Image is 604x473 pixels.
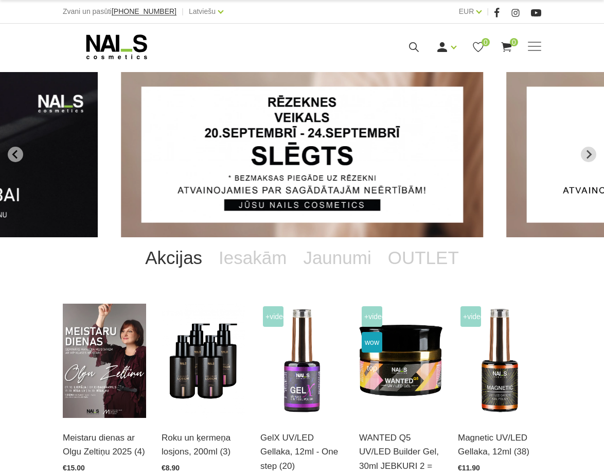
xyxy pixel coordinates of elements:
[260,431,344,473] a: GelX UV/LED Gellaka, 12ml - One step (20)
[458,304,541,418] img: Ilgnoturīga gellaka, kas sastāv no metāla mikrodaļiņām, kuras īpaša magnēta ietekmē var pārvērst ...
[458,464,480,472] span: €11.90
[362,306,382,327] span: +Video
[380,237,467,278] a: OUTLET
[162,464,180,472] span: €8.90
[63,304,146,418] img: ✨ Meistaru dienas ar Olgu Zeltiņu 2025 ✨RUDENS / Seminārs manikīra meistariemLiepāja – 7. okt., v...
[182,5,184,18] span: |
[63,431,146,459] a: Meistaru dienas ar Olgu Zeltiņu 2025 (4)
[162,304,245,418] img: BAROJOŠS roku un ķermeņa LOSJONSBALI COCONUT barojošs roku un ķermeņa losjons paredzēts jebkura t...
[112,8,176,15] a: [PHONE_NUMBER]
[63,464,85,472] span: €15.00
[472,41,485,54] a: 0
[295,237,379,278] a: Jaunumi
[210,237,295,278] a: Iesakām
[362,358,382,378] span: top
[121,72,483,237] li: 1 of 14
[112,7,176,15] span: [PHONE_NUMBER]
[260,304,344,418] img: Trīs vienā - bāze, tonis, tops (trausliem nagiem vēlams papildus lietot bāzi). Ilgnoturīga un int...
[189,5,216,17] a: Latviešu
[458,431,541,459] a: Magnetic UV/LED Gellaka, 12ml (38)
[359,304,442,418] img: Gels WANTED NAILS cosmetics tehniķu komanda ir radījusi gelu, kas ilgi jau ir katra meistara mekl...
[362,332,382,353] span: wow
[500,41,513,54] a: 0
[581,147,596,162] button: Next slide
[263,306,283,327] span: +Video
[162,431,245,459] a: Roku un ķermeņa losjons, 200ml (3)
[487,5,489,18] span: |
[482,38,490,46] span: 0
[460,306,481,327] span: +Video
[137,237,210,278] a: Akcijas
[459,5,474,17] a: EUR
[8,147,23,162] button: Go to last slide
[63,5,176,18] div: Zvani un pasūti
[510,38,518,46] span: 0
